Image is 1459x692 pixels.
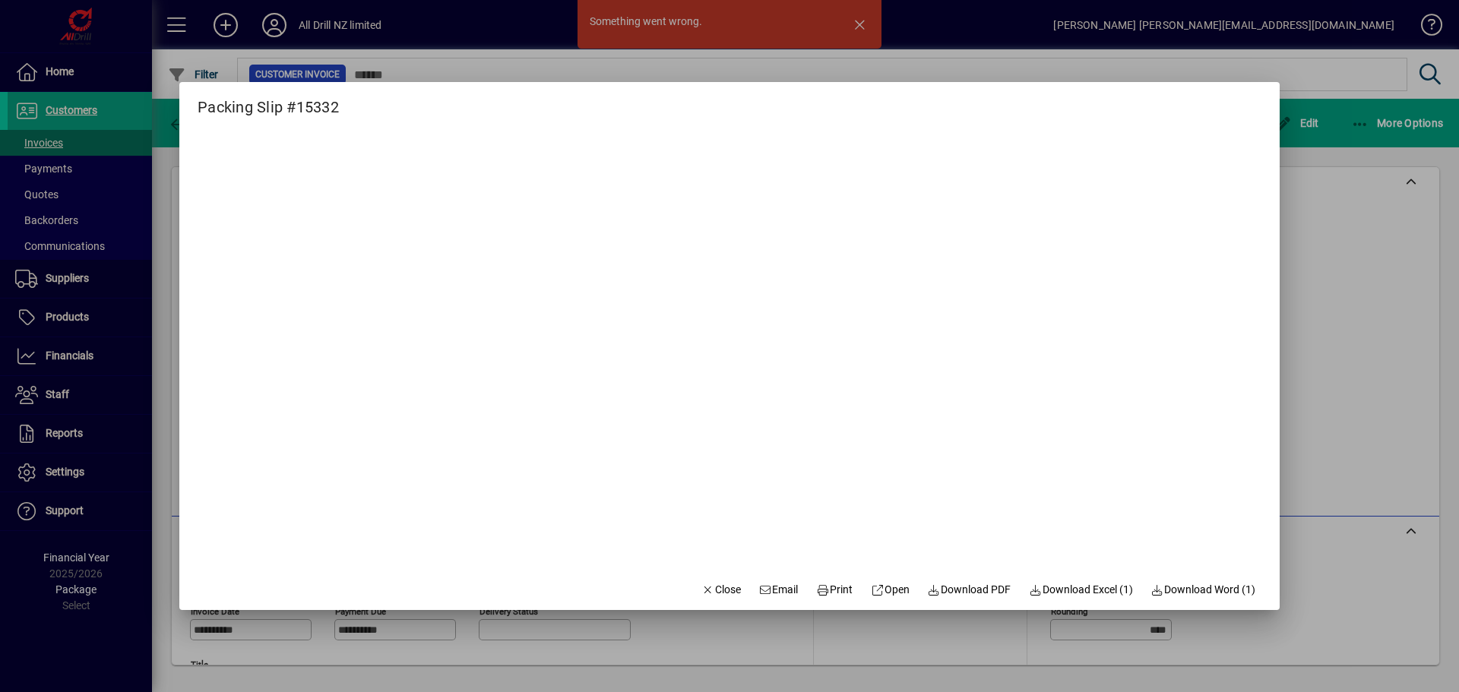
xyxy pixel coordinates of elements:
span: Download Word (1) [1151,582,1256,598]
button: Download Word (1) [1145,577,1262,604]
a: Open [865,577,916,604]
span: Email [759,582,799,598]
span: Print [816,582,853,598]
span: Download Excel (1) [1029,582,1133,598]
span: Open [871,582,910,598]
button: Print [810,577,859,604]
button: Download Excel (1) [1023,577,1139,604]
button: Close [695,577,747,604]
button: Email [753,577,805,604]
span: Close [701,582,741,598]
span: Download PDF [928,582,1011,598]
h2: Packing Slip #15332 [179,82,357,119]
a: Download PDF [922,577,1018,604]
